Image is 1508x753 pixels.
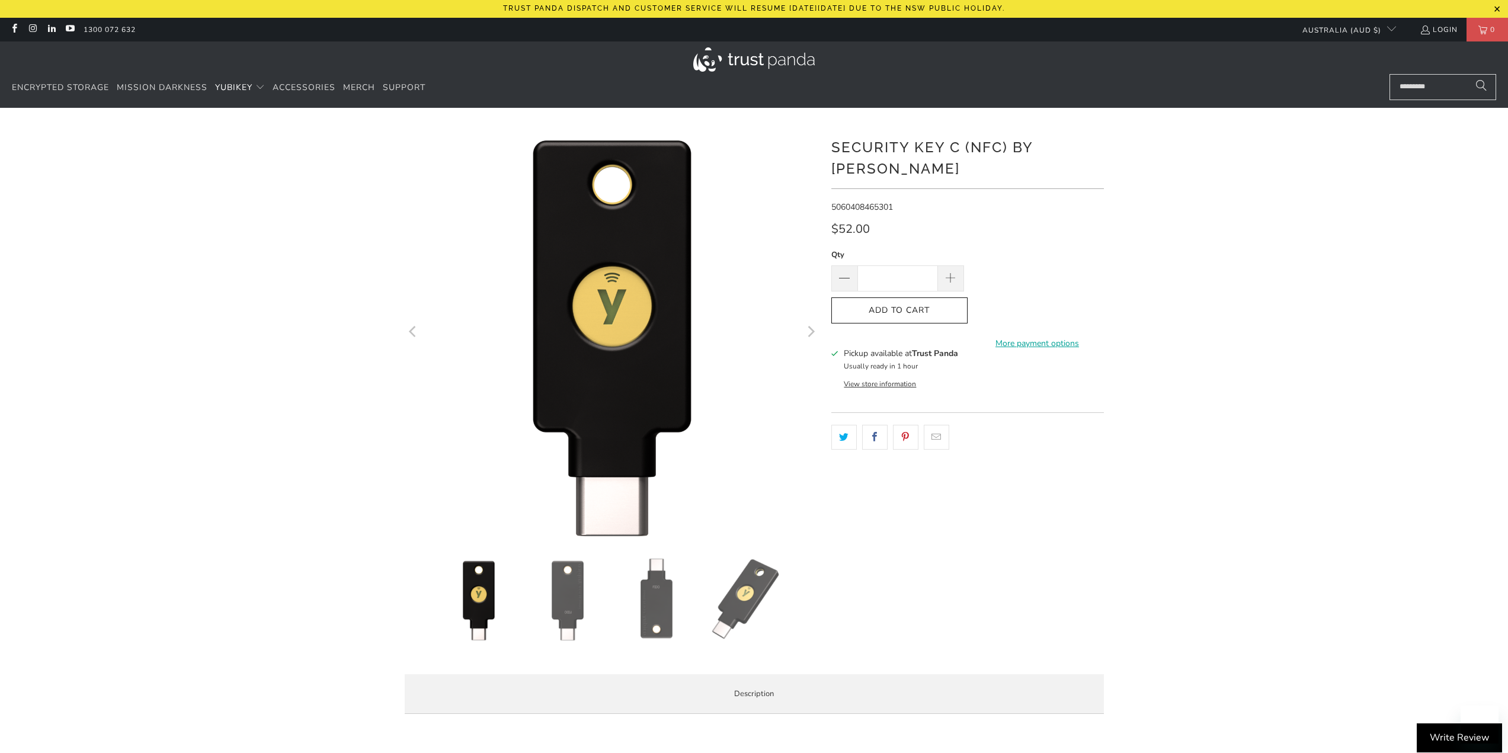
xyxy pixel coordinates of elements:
[84,23,136,36] a: 1300 072 632
[343,74,375,102] a: Merch
[831,201,893,213] span: 5060408465301
[831,221,870,237] span: $52.00
[862,425,888,450] a: Share this on Facebook
[27,25,37,34] a: Trust Panda Australia on Instagram
[844,347,958,360] h3: Pickup available at
[9,25,19,34] a: Trust Panda Australia on Facebook
[844,379,916,389] button: View store information
[273,82,335,93] span: Accessories
[1389,74,1496,100] input: Search...
[215,74,265,102] summary: YubiKey
[383,74,425,102] a: Support
[831,425,857,450] a: Share this on Twitter
[215,82,252,93] span: YubiKey
[12,82,109,93] span: Encrypted Storage
[1467,18,1508,41] a: 0
[912,348,958,359] b: Trust Panda
[503,4,1005,12] p: Trust Panda dispatch and customer service will resume [DATE][DATE] due to the NSW public holiday.
[1420,23,1458,36] a: Login
[704,558,787,641] img: Security Key C (NFC) by Yubico - Trust Panda
[924,425,949,450] a: Email this to a friend
[117,74,207,102] a: Mission Darkness
[831,134,1104,180] h1: Security Key C (NFC) by [PERSON_NAME]
[383,82,425,93] span: Support
[343,82,375,93] span: Merch
[117,82,207,93] span: Mission Darkness
[1467,74,1496,100] button: Search
[405,126,819,540] a: Security Key C (NFC) by Yubico - Trust Panda
[1293,18,1396,41] button: Australia (AUD $)
[801,126,820,540] button: Next
[1461,706,1499,744] iframe: Button to launch messaging window
[971,337,1104,350] a: More payment options
[437,558,520,641] img: Security Key C (NFC) by Yubico - Trust Panda
[1487,18,1498,41] span: 0
[404,126,423,540] button: Previous
[831,297,968,324] button: Add to Cart
[831,248,964,261] label: Qty
[405,674,1104,714] label: Description
[844,361,918,371] small: Usually ready in 1 hour
[844,306,955,316] span: Add to Cart
[12,74,109,102] a: Encrypted Storage
[615,558,698,641] img: Security Key C (NFC) by Yubico - Trust Panda
[893,425,918,450] a: Share this on Pinterest
[273,74,335,102] a: Accessories
[46,25,56,34] a: Trust Panda Australia on LinkedIn
[12,74,425,102] nav: Translation missing: en.navigation.header.main_nav
[693,47,815,72] img: Trust Panda Australia
[65,25,75,34] a: Trust Panda Australia on YouTube
[526,558,609,641] img: Security Key C (NFC) by Yubico - Trust Panda
[1417,723,1502,753] div: Write Review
